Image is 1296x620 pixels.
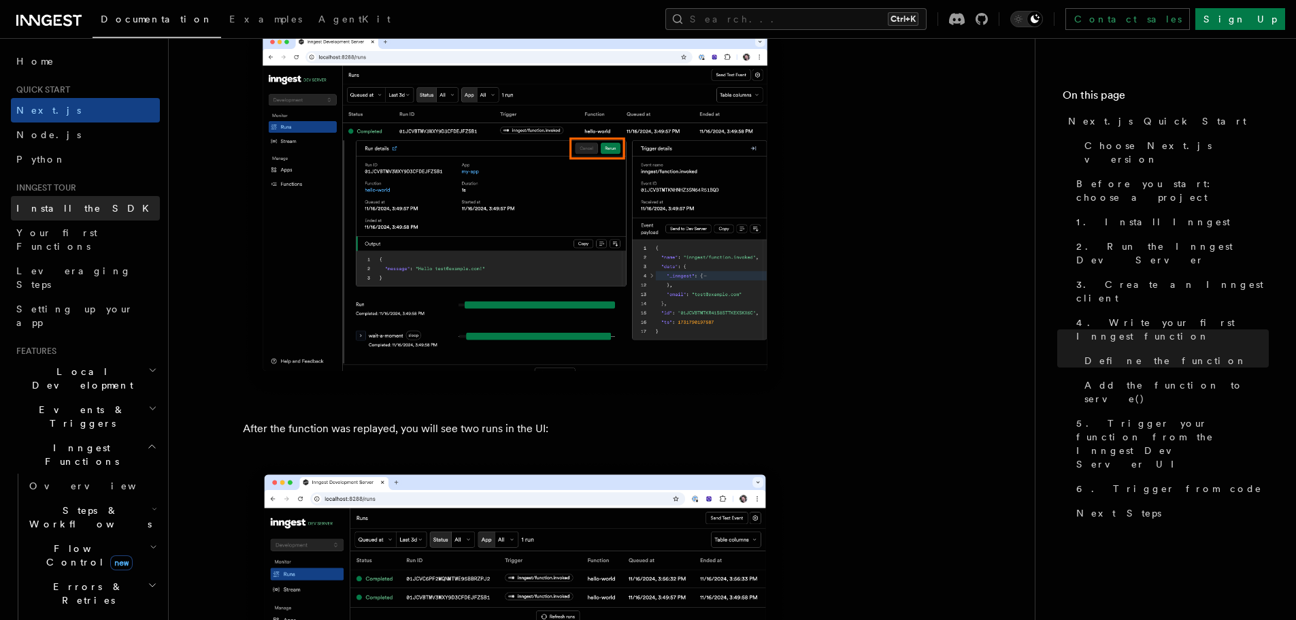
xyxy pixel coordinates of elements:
button: Toggle dark mode [1010,11,1043,27]
a: Choose Next.js version [1079,133,1269,172]
span: AgentKit [318,14,391,25]
span: 5. Trigger your function from the Inngest Dev Server UI [1076,417,1269,471]
a: 5. Trigger your function from the Inngest Dev Server UI [1071,411,1269,476]
span: Install the SDK [16,203,157,214]
span: Documentation [101,14,213,25]
span: Local Development [11,365,148,392]
a: Define the function [1079,348,1269,373]
span: Next.js [16,105,81,116]
span: Add the function to serve() [1084,378,1269,406]
kbd: Ctrl+K [888,12,918,26]
span: Quick start [11,84,70,95]
span: Define the function [1084,354,1247,368]
a: 3. Create an Inngest client [1071,272,1269,310]
a: Next.js Quick Start [1063,109,1269,133]
a: Node.js [11,123,160,147]
button: Steps & Workflows [24,498,160,536]
span: Setting up your app [16,304,133,328]
a: Overview [24,474,160,498]
span: Steps & Workflows [24,504,152,531]
button: Inngest Functions [11,436,160,474]
h4: On this page [1063,87,1269,109]
span: 2. Run the Inngest Dev Server [1076,240,1269,267]
button: Flow Controlnew [24,536,160,574]
span: 1. Install Inngest [1076,215,1230,229]
span: 6. Trigger from code [1076,482,1262,495]
button: Search...Ctrl+K [665,8,927,30]
span: Examples [229,14,302,25]
span: Next.js Quick Start [1068,114,1246,128]
span: 4. Write your first Inngest function [1076,316,1269,343]
a: Before you start: choose a project [1071,172,1269,210]
button: Local Development [11,359,160,397]
span: Errors & Retries [24,580,148,607]
a: Contact sales [1065,8,1190,30]
a: Leveraging Steps [11,259,160,297]
a: Documentation [93,4,221,38]
button: Events & Triggers [11,397,160,436]
span: Your first Functions [16,227,97,252]
a: Setting up your app [11,297,160,335]
a: 2. Run the Inngest Dev Server [1071,234,1269,272]
span: Overview [29,480,169,491]
span: Flow Control [24,542,150,569]
a: Your first Functions [11,221,160,259]
a: Next Steps [1071,501,1269,525]
span: Leveraging Steps [16,265,131,290]
span: Home [16,54,54,68]
span: Choose Next.js version [1084,139,1269,166]
span: Node.js [16,129,81,140]
a: AgentKit [310,4,399,37]
span: Inngest tour [11,182,76,193]
span: Features [11,346,56,357]
a: Install the SDK [11,196,160,221]
span: Events & Triggers [11,403,148,430]
button: Errors & Retries [24,574,160,613]
span: Next Steps [1076,506,1161,520]
a: Examples [221,4,310,37]
p: After the function was replayed, you will see two runs in the UI: [243,419,787,438]
span: new [110,555,133,570]
span: 3. Create an Inngest client [1076,278,1269,305]
span: Inngest Functions [11,441,147,468]
a: Sign Up [1195,8,1285,30]
a: Add the function to serve() [1079,373,1269,411]
a: Python [11,147,160,172]
a: Home [11,49,160,74]
span: Python [16,154,66,165]
a: 6. Trigger from code [1071,476,1269,501]
a: Next.js [11,98,160,123]
a: 4. Write your first Inngest function [1071,310,1269,348]
span: Before you start: choose a project [1076,177,1269,204]
a: 1. Install Inngest [1071,210,1269,234]
img: Run details expanded with rerun and cancel buttons highlighted [243,21,787,397]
